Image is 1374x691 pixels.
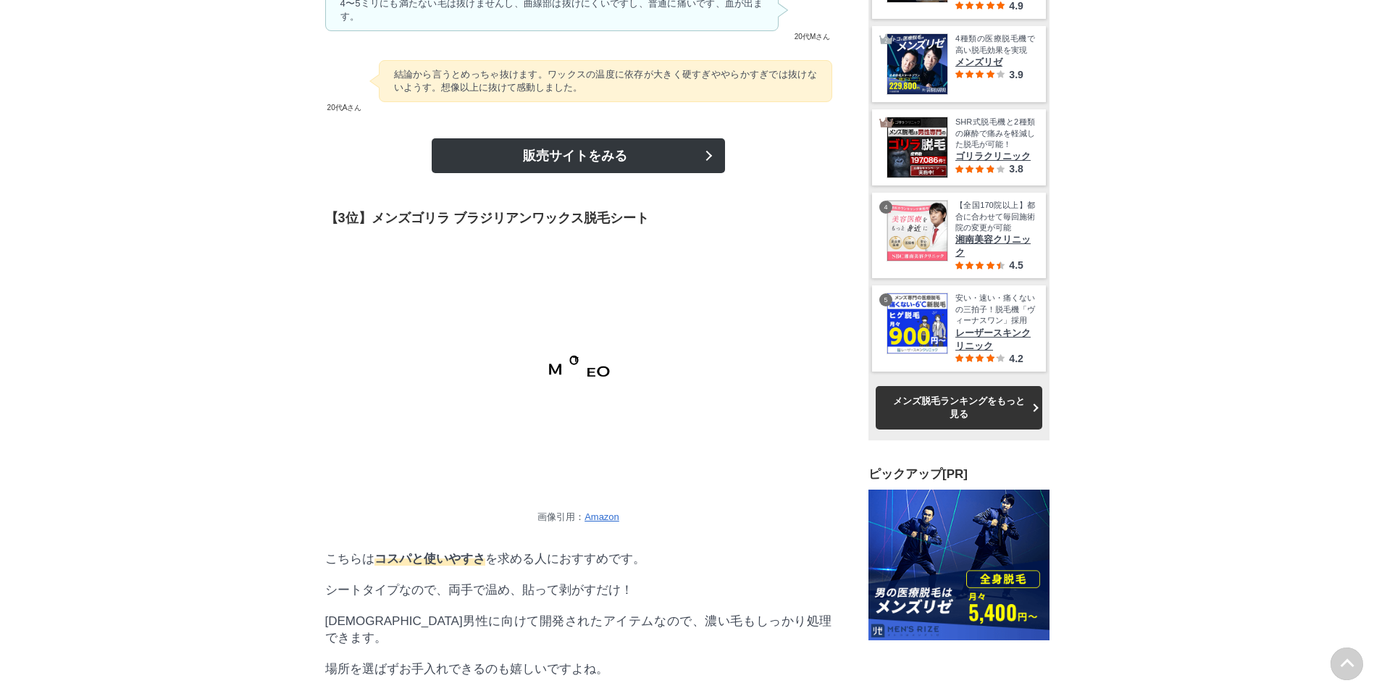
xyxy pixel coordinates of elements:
span: 湘南美容クリニック [955,233,1035,259]
span: SHR式脱毛機と2種類の麻酔で痛みを軽減した脱毛が可能！ [955,117,1035,150]
img: オトコの医療脱毛はメンズリゼ [887,34,947,94]
img: 免田脱毛は男性専門のゴリラ脱毛 [887,117,947,177]
img: レーザースキンクリニック [887,293,947,353]
span: コスパと使いやすさ [374,552,485,566]
img: PAGE UP [1331,648,1363,680]
p: シートタイプなので、両手で温め、貼って剥がすだけ！ [325,582,832,598]
a: 免田脱毛は男性専門のゴリラ脱毛 SHR式脱毛機と2種類の麻酔で痛みを軽減した脱毛が可能！ ゴリラクリニック 3.8 [887,117,1035,178]
a: オトコの医療脱毛はメンズリゼ 4種類の医療脱毛機で高い脱毛効果を実現 メンズリゼ 3.9 [887,33,1035,95]
figcaption: 画像引用： [478,511,679,524]
span: 【全国170院以上】都合に合わせて毎回施術院の変更が可能 [955,200,1035,233]
img: メンズゴリラ ブラジリアンワックス脱毛シート [478,241,679,499]
a: メンズ脱毛ランキングをもっと見る [876,385,1042,429]
a: Amazon (新しいタブで開く) [585,511,619,522]
img: 湘南美容クリニック [887,201,947,261]
p: 結論から言うとめっちゃ抜けます。ワックスの温度に依存が大きく硬すぎややらかすぎでは抜けないようす。想像以上に抜けて感動しました。 [394,68,817,94]
p: こちらは を求める人におすすめです。 [325,550,832,567]
p: 場所を選ばずお手入れできるのも嬉しいですよね。 [325,661,832,677]
span: 4.2 [1009,352,1023,364]
a: レーザースキンクリニック 安い・速い・痛くないの三拍子！脱毛機「ヴィーナスワン」採用 レーザースキンクリニック 4.2 [887,293,1035,364]
span: 4.5 [1009,259,1023,271]
span: メンズリゼ [955,56,1035,69]
span: 安い・速い・痛くないの三拍子！脱毛機「ヴィーナスワン」採用 [955,293,1035,326]
span: 3.9 [1009,69,1023,80]
a: 湘南美容クリニック 【全国170院以上】都合に合わせて毎回施術院の変更が可能 湘南美容クリニック 4.5 [887,200,1035,271]
span: レーザースキンクリニック [955,326,1035,352]
span: 3.8 [1009,163,1023,175]
a: 販売サイトをみる [432,138,725,173]
span: 【3位】メンズゴリラ ブラジリアンワックス脱毛シート [325,211,649,225]
span: 4種類の医療脱毛機で高い脱毛効果を実現 [955,33,1035,56]
span: 20代Mさん [793,32,832,42]
span: ゴリラクリニック [955,150,1035,163]
p: [DEMOGRAPHIC_DATA]男性に向けて開発されたアイテムなので、濃い毛もしっかり処理できます。 [325,613,832,646]
h3: ピックアップ[PR] [868,466,1050,482]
